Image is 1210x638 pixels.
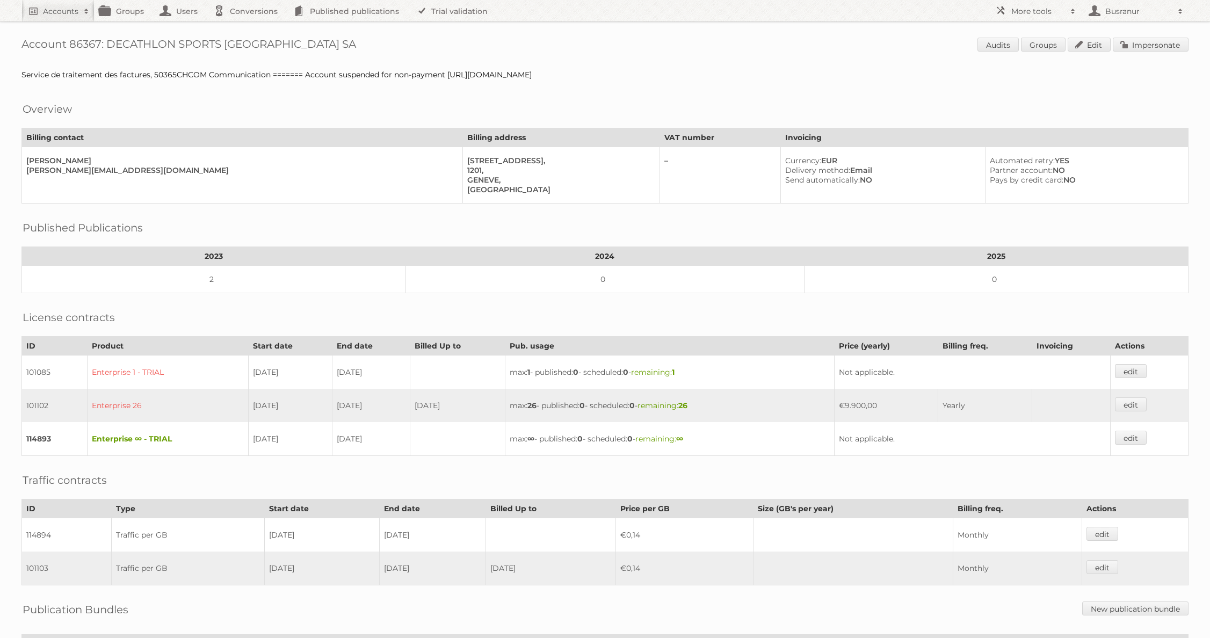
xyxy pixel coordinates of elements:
[1115,431,1147,445] a: edit
[637,401,687,410] span: remaining:
[332,337,410,356] th: End date
[486,499,615,518] th: Billed Up to
[676,434,683,444] strong: ∞
[112,518,265,552] td: Traffic per GB
[1111,337,1189,356] th: Actions
[332,389,410,422] td: [DATE]
[410,389,505,422] td: [DATE]
[332,422,410,456] td: [DATE]
[467,156,651,165] div: [STREET_ADDRESS],
[660,128,781,147] th: VAT number
[977,38,1019,52] a: Audits
[264,552,379,585] td: [DATE]
[615,499,753,518] th: Price per GB
[527,434,534,444] strong: ∞
[264,499,379,518] th: Start date
[88,422,248,456] td: Enterprise ∞ - TRIAL
[22,356,88,389] td: 101085
[248,389,332,422] td: [DATE]
[631,367,675,377] span: remaining:
[678,401,687,410] strong: 26
[23,309,115,325] h2: License contracts
[1113,38,1189,52] a: Impersonate
[629,401,635,410] strong: 0
[1082,499,1189,518] th: Actions
[938,389,1032,422] td: Yearly
[22,337,88,356] th: ID
[43,6,78,17] h2: Accounts
[22,247,406,266] th: 2023
[505,337,835,356] th: Pub. usage
[938,337,1032,356] th: Billing freq.
[1086,527,1118,541] a: edit
[26,165,454,175] div: [PERSON_NAME][EMAIL_ADDRESS][DOMAIN_NAME]
[1032,337,1111,356] th: Invoicing
[467,185,651,194] div: [GEOGRAPHIC_DATA]
[505,422,835,456] td: max: - published: - scheduled: -
[805,247,1189,266] th: 2025
[953,518,1082,552] td: Monthly
[505,389,835,422] td: max: - published: - scheduled: -
[805,266,1189,293] td: 0
[462,128,660,147] th: Billing address
[248,422,332,456] td: [DATE]
[88,356,248,389] td: Enterprise 1 - TRIAL
[753,499,953,518] th: Size (GB's per year)
[332,356,410,389] td: [DATE]
[88,389,248,422] td: Enterprise 26
[505,356,835,389] td: max: - published: - scheduled: -
[577,434,583,444] strong: 0
[1086,560,1118,574] a: edit
[579,401,585,410] strong: 0
[834,337,938,356] th: Price (yearly)
[22,266,406,293] td: 2
[410,337,505,356] th: Billed Up to
[1115,364,1147,378] a: edit
[88,337,248,356] th: Product
[785,156,977,165] div: EUR
[1082,601,1189,615] a: New publication bundle
[635,434,683,444] span: remaining:
[615,518,753,552] td: €0,14
[467,175,651,185] div: GENEVE,
[23,601,128,618] h2: Publication Bundles
[1021,38,1066,52] a: Groups
[1011,6,1065,17] h2: More tools
[785,165,977,175] div: Email
[785,175,860,185] span: Send automatically:
[623,367,628,377] strong: 0
[26,156,454,165] div: [PERSON_NAME]
[785,165,850,175] span: Delivery method:
[780,128,1188,147] th: Invoicing
[573,367,578,377] strong: 0
[22,499,112,518] th: ID
[486,552,615,585] td: [DATE]
[990,156,1055,165] span: Automated retry:
[834,422,1111,456] td: Not applicable.
[21,70,1189,79] div: Service de traitement des factures, 50365CHCOM Communication ======= Account suspended for non-pa...
[990,156,1179,165] div: YES
[112,552,265,585] td: Traffic per GB
[627,434,633,444] strong: 0
[248,337,332,356] th: Start date
[21,38,1189,54] h1: Account 86367: DECATHLON SPORTS [GEOGRAPHIC_DATA] SA
[405,247,805,266] th: 2024
[379,518,486,552] td: [DATE]
[527,367,530,377] strong: 1
[1068,38,1111,52] a: Edit
[990,165,1179,175] div: NO
[22,128,463,147] th: Billing contact
[1115,397,1147,411] a: edit
[990,175,1063,185] span: Pays by credit card:
[660,147,781,204] td: –
[264,518,379,552] td: [DATE]
[990,175,1179,185] div: NO
[22,389,88,422] td: 101102
[23,472,107,488] h2: Traffic contracts
[990,165,1053,175] span: Partner account:
[22,518,112,552] td: 114894
[785,175,977,185] div: NO
[467,165,651,175] div: 1201,
[527,401,537,410] strong: 26
[672,367,675,377] strong: 1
